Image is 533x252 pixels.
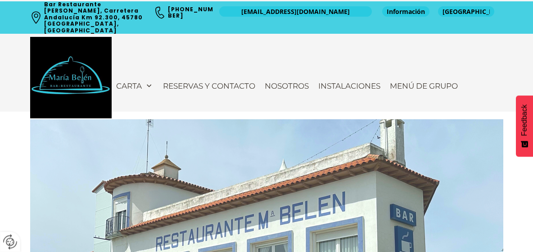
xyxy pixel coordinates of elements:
a: Bar Restaurante [PERSON_NAME], Carretera Andalucía Km 92.300, 45780 [GEOGRAPHIC_DATA], [GEOGRAPHI... [44,0,145,34]
button: Feedback - Mostrar encuesta [516,95,533,157]
span: Instalaciones [318,81,380,90]
span: Menú de Grupo [390,81,458,90]
a: Instalaciones [314,77,385,95]
span: Información [387,7,425,16]
img: Bar Restaurante María Belén [30,37,112,118]
a: Menú de Grupo [385,77,462,95]
a: [EMAIL_ADDRESS][DOMAIN_NAME] [219,6,372,17]
span: [EMAIL_ADDRESS][DOMAIN_NAME] [241,7,350,16]
span: Nosotros [265,81,309,90]
span: Carta [116,81,142,90]
a: Carta [112,77,158,95]
span: [GEOGRAPHIC_DATA] [443,7,490,16]
a: Información [382,6,429,17]
a: [PHONE_NUMBER] [168,5,213,19]
a: Nosotros [260,77,313,95]
span: Reservas y contacto [163,81,255,90]
a: Reservas y contacto [158,77,260,95]
a: [GEOGRAPHIC_DATA] [438,6,494,17]
span: Feedback [520,104,528,136]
